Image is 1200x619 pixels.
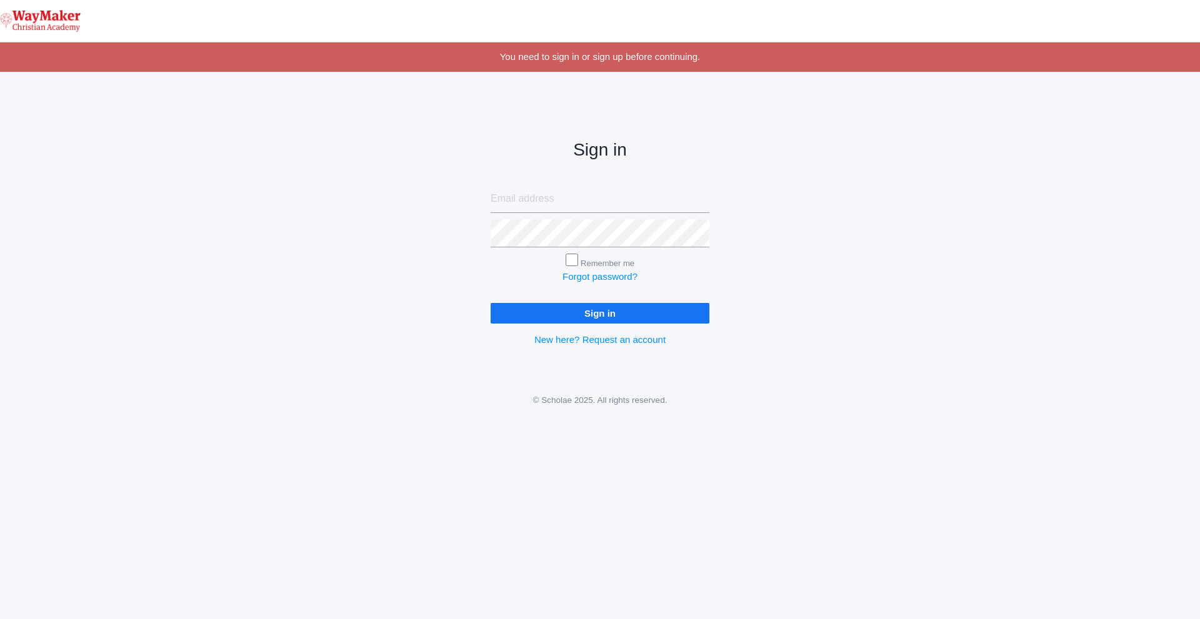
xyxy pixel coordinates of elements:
a: New here? Request an account [534,334,666,345]
h2: Sign in [491,141,709,160]
a: Forgot password? [562,271,637,282]
input: Email address [491,185,709,213]
label: Remember me [581,259,634,268]
input: Sign in [491,303,709,324]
